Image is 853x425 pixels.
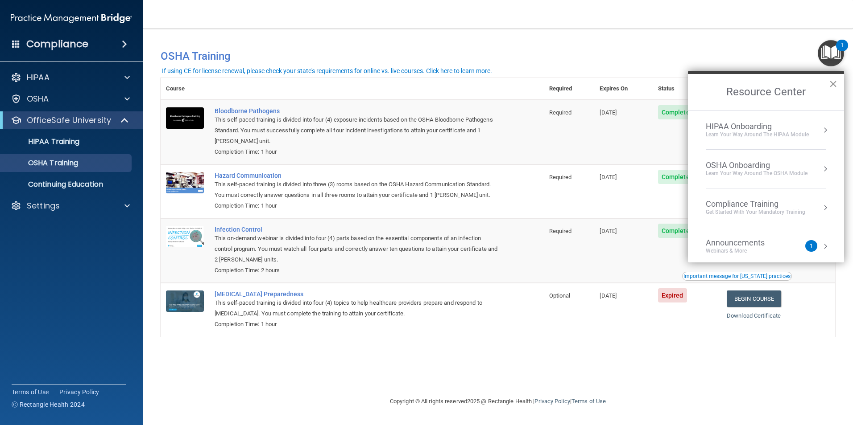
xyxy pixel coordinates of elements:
a: OfficeSafe University [11,115,129,126]
th: Expires On [594,78,652,100]
th: Course [161,78,209,100]
button: Close [829,77,837,91]
img: PMB logo [11,9,132,27]
p: HIPAA [27,72,50,83]
div: OSHA Onboarding [706,160,807,170]
div: Webinars & More [706,247,783,255]
div: Completion Time: 1 hour [215,200,499,211]
a: Download Certificate [727,312,781,319]
h4: OSHA Training [161,50,835,62]
div: Get Started with your mandatory training [706,208,805,216]
a: OSHA [11,94,130,104]
span: Expired [658,288,687,302]
div: Compliance Training [706,199,805,209]
span: Ⓒ Rectangle Health 2024 [12,400,85,409]
div: This on-demand webinar is divided into four (4) parts based on the essential components of an inf... [215,233,499,265]
span: Required [549,228,572,234]
th: Status [653,78,721,100]
div: Copyright © All rights reserved 2025 @ Rectangle Health | | [335,387,661,416]
span: [DATE] [600,109,617,116]
button: Read this if you are a dental practitioner in the state of CA [682,272,792,281]
div: 1 [841,45,844,57]
h4: Compliance [26,38,88,50]
div: Learn Your Way around the HIPAA module [706,131,809,139]
a: [MEDICAL_DATA] Preparedness [215,290,499,298]
a: Terms of Use [12,388,49,396]
span: Required [549,109,572,116]
a: Bloodborne Pathogens [215,107,499,114]
p: OSHA [27,94,49,104]
a: Terms of Use [571,398,606,405]
span: Complete [658,170,693,184]
h2: Resource Center [688,74,844,110]
p: Continuing Education [6,180,128,189]
a: Infection Control [215,226,499,233]
a: HIPAA [11,72,130,83]
button: If using CE for license renewal, please check your state's requirements for online vs. live cours... [161,66,493,75]
p: Settings [27,200,60,211]
div: HIPAA Onboarding [706,122,809,131]
span: Optional [549,292,571,299]
span: [DATE] [600,292,617,299]
span: Complete [658,105,693,119]
span: Complete [658,224,693,238]
div: Announcements [706,238,783,248]
div: Completion Time: 1 hour [215,147,499,157]
div: This self-paced training is divided into three (3) rooms based on the OSHA Hazard Communication S... [215,179,499,200]
button: Open Resource Center, 1 new notification [818,40,844,66]
div: If using CE for license renewal, please check your state's requirements for online vs. live cours... [162,68,492,74]
th: Required [544,78,595,100]
div: This self-paced training is divided into four (4) topics to help healthcare providers prepare and... [215,298,499,319]
p: OfficeSafe University [27,115,111,126]
div: Resource Center [688,71,844,262]
div: Learn your way around the OSHA module [706,170,807,177]
div: Completion Time: 2 hours [215,265,499,276]
a: Privacy Policy [59,388,99,396]
a: Begin Course [727,290,781,307]
p: HIPAA Training [6,137,79,146]
p: OSHA Training [6,159,78,168]
a: Privacy Policy [534,398,570,405]
span: [DATE] [600,228,617,234]
span: [DATE] [600,174,617,180]
span: Required [549,174,572,180]
iframe: Drift Widget Chat Controller [699,362,842,397]
a: Hazard Communication [215,172,499,179]
div: Completion Time: 1 hour [215,319,499,330]
div: Important message for [US_STATE] practices [683,274,791,279]
a: Settings [11,200,130,211]
div: This self-paced training is divided into four (4) exposure incidents based on the OSHA Bloodborne... [215,114,499,147]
